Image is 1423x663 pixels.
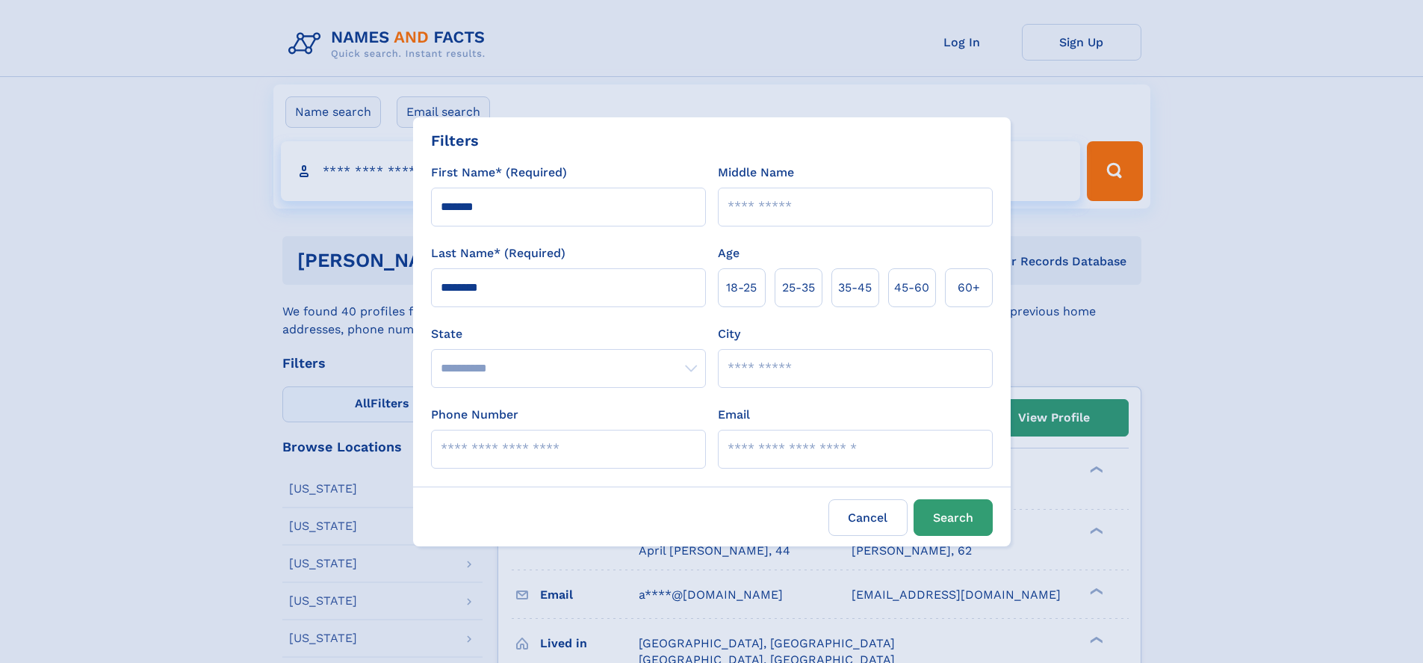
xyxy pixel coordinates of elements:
label: City [718,325,740,343]
span: 18‑25 [726,279,757,297]
label: Age [718,244,740,262]
span: 60+ [958,279,980,297]
span: 45‑60 [894,279,929,297]
button: Search [914,499,993,536]
label: State [431,325,706,343]
label: Middle Name [718,164,794,182]
label: Phone Number [431,406,518,424]
label: Cancel [828,499,908,536]
label: Email [718,406,750,424]
label: First Name* (Required) [431,164,567,182]
span: 25‑35 [782,279,815,297]
div: Filters [431,129,479,152]
label: Last Name* (Required) [431,244,565,262]
span: 35‑45 [838,279,872,297]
